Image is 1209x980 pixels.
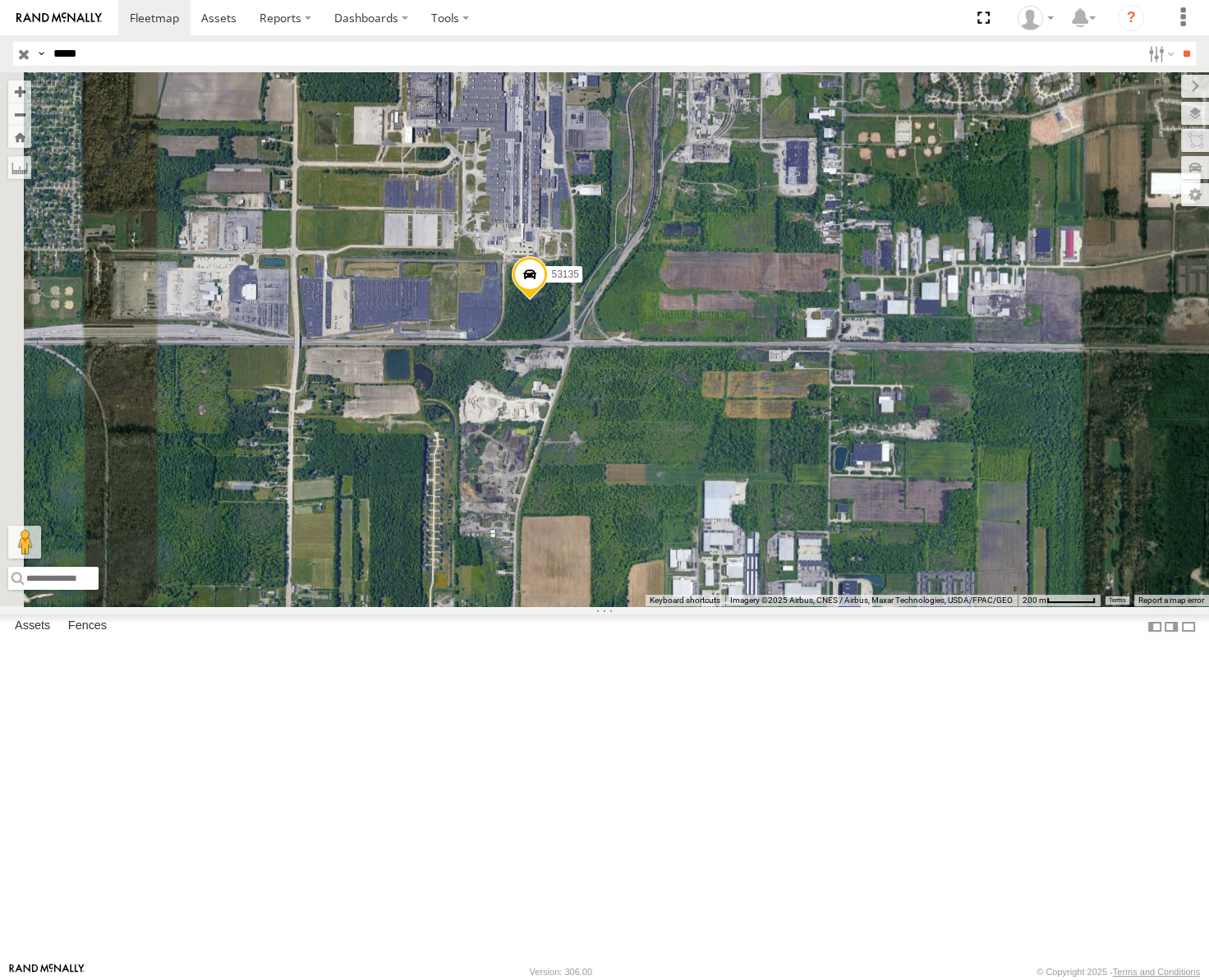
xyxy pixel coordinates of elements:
[650,595,720,606] button: Keyboard shortcuts
[34,42,48,66] label: Search Query
[1181,183,1209,206] label: Map Settings
[8,156,31,179] label: Measure
[1018,595,1101,606] button: Map Scale: 200 m per 56 pixels
[7,615,58,638] label: Assets
[1037,967,1200,977] div: © Copyright 2025 -
[1113,967,1200,977] a: Terms and Conditions
[1138,596,1204,605] a: Report a map error
[1109,596,1126,603] a: Terms
[1147,614,1163,638] label: Dock Summary Table to the Left
[8,126,31,148] button: Zoom Home
[16,12,102,24] img: rand-logo.svg
[8,103,31,126] button: Zoom out
[9,964,85,980] a: Visit our Website
[1180,614,1197,638] label: Hide Summary Table
[1142,42,1177,66] label: Search Filter Options
[730,596,1013,605] span: Imagery ©2025 Airbus, CNES / Airbus, Maxar Technologies, USDA/FPAC/GEO
[8,81,31,103] button: Zoom in
[1118,5,1144,31] i: ?
[1163,614,1179,638] label: Dock Summary Table to the Right
[551,269,578,280] span: 53135
[60,615,115,638] label: Fences
[8,526,41,559] button: Drag Pegman onto the map to open Street View
[1012,6,1060,30] div: Miky Transport
[1023,596,1046,605] span: 200 m
[530,967,592,977] div: Version: 306.00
